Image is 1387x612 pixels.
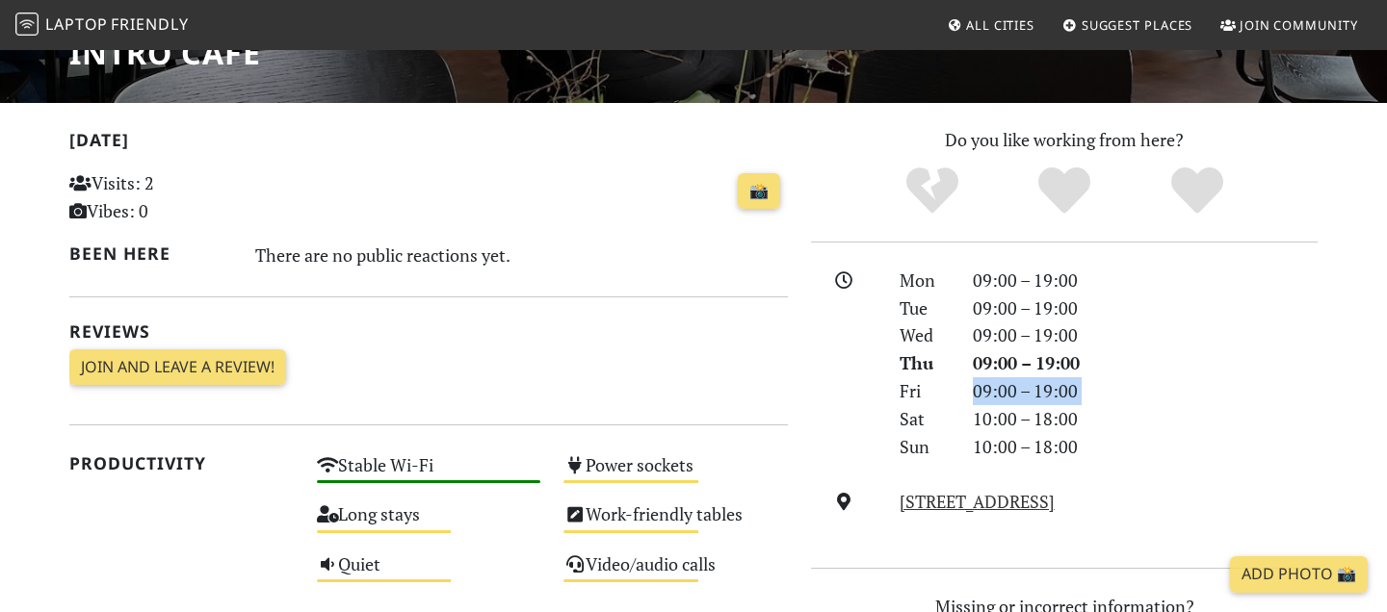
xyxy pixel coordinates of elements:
[15,9,189,42] a: LaptopFriendly LaptopFriendly
[15,13,39,36] img: LaptopFriendly
[961,267,1329,294] div: 09:00 – 19:00
[1240,16,1358,34] span: Join Community
[939,8,1042,42] a: All Cities
[111,13,188,35] span: Friendly
[900,490,1055,513] a: [STREET_ADDRESS]
[888,349,961,377] div: Thu
[255,240,789,270] div: There are no public reactions yet.
[961,349,1329,377] div: 09:00 – 19:00
[738,173,780,210] a: 📸
[888,433,961,461] div: Sun
[305,548,553,598] div: Quiet
[888,377,961,405] div: Fri
[1131,165,1264,217] div: Definitely!
[552,548,799,598] div: Video/audio calls
[45,13,108,35] span: Laptop
[888,405,961,433] div: Sat
[1230,556,1368,593] a: Add Photo 📸
[552,449,799,498] div: Power sockets
[69,321,788,342] h2: Reviews
[961,405,1329,433] div: 10:00 – 18:00
[1213,8,1366,42] a: Join Community
[69,243,232,264] h2: Been here
[811,126,1318,154] p: Do you like working from here?
[888,267,961,294] div: Mon
[69,349,286,386] a: Join and leave a review!
[69,169,294,225] p: Visits: 2 Vibes: 0
[866,165,999,217] div: No
[961,433,1329,461] div: 10:00 – 18:00
[69,130,788,158] h2: [DATE]
[888,321,961,349] div: Wed
[888,294,961,322] div: Tue
[552,498,799,548] div: Work-friendly tables
[998,165,1131,217] div: Yes
[69,453,294,473] h2: Productivity
[961,377,1329,405] div: 09:00 – 19:00
[69,35,318,71] h1: intro CAFÉ
[961,321,1329,349] div: 09:00 – 19:00
[961,294,1329,322] div: 09:00 – 19:00
[966,16,1034,34] span: All Cities
[1082,16,1193,34] span: Suggest Places
[305,449,553,498] div: Stable Wi-Fi
[1055,8,1201,42] a: Suggest Places
[305,498,553,548] div: Long stays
